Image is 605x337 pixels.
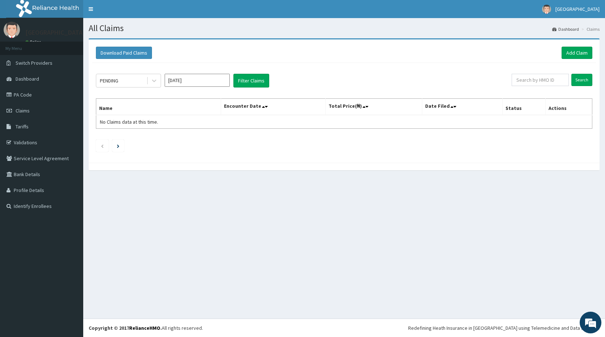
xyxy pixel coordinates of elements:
span: Dashboard [16,76,39,82]
p: [GEOGRAPHIC_DATA] [25,29,85,36]
th: Date Filed [422,99,502,115]
strong: Copyright © 2017 . [89,325,162,331]
div: PENDING [100,77,118,84]
th: Actions [546,99,592,115]
span: Tariffs [16,123,29,130]
a: Previous page [101,142,104,149]
div: Redefining Heath Insurance in [GEOGRAPHIC_DATA] using Telemedicine and Data Science! [408,324,600,332]
a: Next page [117,142,119,149]
th: Name [96,99,221,115]
li: Claims [580,26,600,32]
input: Search [571,74,592,86]
a: Online [25,39,43,44]
input: Search by HMO ID [512,74,569,86]
th: Total Price(₦) [326,99,422,115]
span: [GEOGRAPHIC_DATA] [555,6,600,12]
img: User Image [542,5,551,14]
span: Switch Providers [16,60,52,66]
th: Encounter Date [221,99,326,115]
h1: All Claims [89,24,600,33]
span: No Claims data at this time. [100,119,158,125]
button: Download Paid Claims [96,47,152,59]
a: Add Claim [562,47,592,59]
a: Dashboard [552,26,579,32]
button: Filter Claims [233,74,269,88]
span: Claims [16,107,30,114]
th: Status [502,99,545,115]
input: Select Month and Year [165,74,230,87]
img: User Image [4,22,20,38]
footer: All rights reserved. [83,319,605,337]
a: RelianceHMO [129,325,160,331]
